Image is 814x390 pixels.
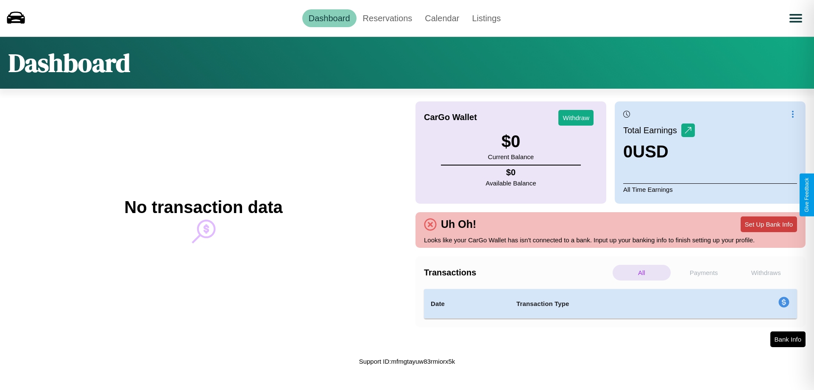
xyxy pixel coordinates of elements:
a: Reservations [357,9,419,27]
h4: CarGo Wallet [424,112,477,122]
a: Dashboard [302,9,357,27]
a: Listings [466,9,507,27]
p: All Time Earnings [623,183,797,195]
h1: Dashboard [8,45,130,80]
h3: 0 USD [623,142,695,161]
p: Withdraws [737,265,795,281]
p: Total Earnings [623,123,681,138]
h4: Uh Oh! [437,218,480,230]
a: Calendar [418,9,466,27]
p: Payments [675,265,733,281]
button: Open menu [784,6,808,30]
h4: Transactions [424,268,610,278]
p: Current Balance [488,151,534,163]
div: Give Feedback [804,178,810,212]
p: All [613,265,671,281]
p: Looks like your CarGo Wallet has isn't connected to a bank. Input up your banking info to finish ... [424,234,797,246]
button: Bank Info [770,331,806,347]
h4: Date [431,299,503,309]
p: Available Balance [486,177,536,189]
h4: Transaction Type [516,299,709,309]
table: simple table [424,289,797,319]
h3: $ 0 [488,132,534,151]
h2: No transaction data [124,198,282,217]
p: Support ID: mfmgtayuw83rmiorx5k [359,356,455,367]
button: Withdraw [558,110,594,126]
h4: $ 0 [486,168,536,177]
button: Set Up Bank Info [741,216,797,232]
